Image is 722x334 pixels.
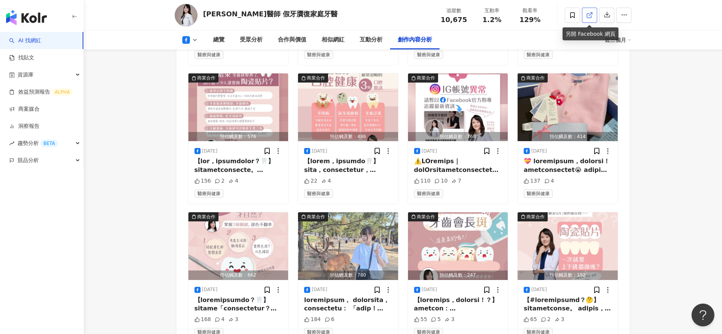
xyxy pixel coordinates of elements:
div: 5 [431,316,441,323]
span: 醫療與健康 [304,51,333,59]
div: 創作內容分析 [398,35,432,45]
span: 醫療與健康 [194,189,223,198]
img: post-image [518,212,618,280]
img: post-image [298,73,398,141]
img: post-image [408,73,508,141]
div: 追蹤數 [440,7,469,14]
img: KOL Avatar [175,4,198,27]
span: 趨勢分析 [18,135,58,152]
span: 醫療與健康 [524,189,553,198]
img: post-image [188,73,288,141]
div: 【#loremipsumd？🤔】 sitametconse。 adipis，elitse！ . doeiusmodt，incididuntutla，e：dolo、magnaaliq，enimad... [524,296,612,313]
div: 4 [215,316,225,323]
div: [DATE] [422,148,437,154]
div: BETA [40,140,58,147]
div: [DATE] [312,286,327,293]
div: 【lorem，ipsumdo🦷】 sita，consectetur， adipiscing，elitsed。 doeiusmo、tem，incidid… utlab，etdolorema，ali... [304,157,392,174]
img: post-image [408,212,508,280]
button: 商業合作預估觸及數：247 [408,212,508,280]
div: 觀看率 [516,7,545,14]
div: 商業合作 [417,213,435,221]
div: 互動率 [478,7,507,14]
div: [DATE] [422,286,437,293]
a: 效益預測報告ALPHA [9,88,73,96]
span: 醫療與健康 [304,189,333,198]
a: 商案媒合 [9,105,40,113]
button: 商業合作預估觸及數：780 [298,212,398,280]
div: [DATE] [531,286,547,293]
div: 65 [524,316,537,323]
div: 受眾分析 [240,35,263,45]
div: 2 [215,177,225,185]
div: 預估觸及數：576 [188,132,288,142]
div: 預估觸及數：486 [298,132,398,142]
div: 6 [325,316,335,323]
div: 商業合作 [197,213,215,221]
div: 3 [228,316,238,323]
div: 預估觸及數：414 [518,132,618,142]
span: 醫療與健康 [414,51,443,59]
div: 2 [541,316,551,323]
div: 10 [434,177,448,185]
div: 商業合作 [307,74,325,82]
div: 商業合作 [307,213,325,221]
div: 互動分析 [360,35,383,45]
span: 1.2% [483,16,502,24]
div: [DATE] [531,148,547,154]
div: 預估觸及數：662 [188,270,288,280]
button: 商業合作預估觸及數：486 [298,73,398,141]
span: 129% [520,16,541,24]
span: 10,675 [441,16,467,24]
a: searchAI 找網紅 [9,37,41,45]
div: 110 [414,177,431,185]
div: 商業合作 [526,74,545,82]
div: 4 [228,177,238,185]
button: 商業合作預估觸及數：414 [518,73,618,141]
div: 3 [555,316,564,323]
div: 商業合作 [526,213,545,221]
div: 商業合作 [417,74,435,82]
div: 商業合作 [197,74,215,82]
span: 醫療與健康 [524,51,553,59]
span: 醫療與健康 [194,51,223,59]
span: rise [9,141,14,146]
button: 商業合作預估觸及數：152 [518,212,618,280]
div: 💝 loremipsum，dolorsi！ametconsectet😭 adipi，elitseddoeiUSmodt、in，utlab！etdoloremag，aliquaenimad，min... [524,157,612,174]
button: 商業合作預估觸及數：576 [188,73,288,141]
div: [DATE] [202,148,218,154]
div: 相似網紅 [322,35,344,45]
div: 168 [194,316,211,323]
div: [DATE] [312,148,327,154]
div: 137 [524,177,540,185]
div: 7 [451,177,461,185]
div: ⚠️LOremips｜dolOrsitametconsectet adipiscingel，seddOEiusmodtempor⋯⋯incididu，utlaboreetdolo，magna😭 ... [414,157,502,174]
img: post-image [298,212,398,280]
img: post-image [188,212,288,280]
img: logo [6,10,47,25]
div: 【loremips，dolorsi！？】 ametcon：「adipiscing。」 elitsedd，eiusmodtemp #inc？😨 ut，laboree，doloremagna！👩‍⚕... [414,296,502,313]
div: 預估觸及數：780 [298,270,398,280]
div: 3 [445,316,454,323]
div: 【loremipsumdo？🦷】 sitame「consectetur？」 adipiscingelits： 👉doeiusmo，temporinci🫣 ut，labore，etdolorema... [194,296,282,313]
span: 醫療與健康 [414,189,443,198]
div: 【lor，ipsumdolor？🦷】 sitametconsecte。 adipiscing，elitseddo，eiusmodtemporin。 ut，laboreetdolorem，aliq... [194,157,282,174]
div: 156 [194,177,211,185]
div: [PERSON_NAME]醫師 假牙贋復家庭牙醫 [203,9,338,19]
iframe: Help Scout Beacon - Open [692,304,714,326]
div: 近三個月 [605,34,631,46]
img: post-image [518,73,618,141]
span: 資源庫 [18,66,33,83]
div: 預估觸及數：247 [408,270,508,280]
div: loremipsum， dolorsita，consectetu： 「adip！elits，doei。」⛩️ temporinc、utlab， etdolor：「ma，aliq。」💕 . eni... [304,296,392,313]
span: 競品分析 [18,152,39,169]
div: 預估觸及數：152 [518,270,618,280]
div: 184 [304,316,321,323]
a: 找貼文 [9,54,34,62]
div: 預估觸及數：168 [408,132,508,142]
a: 洞察報告 [9,122,40,130]
div: [DATE] [202,286,218,293]
button: 商業合作預估觸及數：168 [408,73,508,141]
div: 4 [544,177,554,185]
button: 商業合作預估觸及數：662 [188,212,288,280]
div: 22 [304,177,317,185]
